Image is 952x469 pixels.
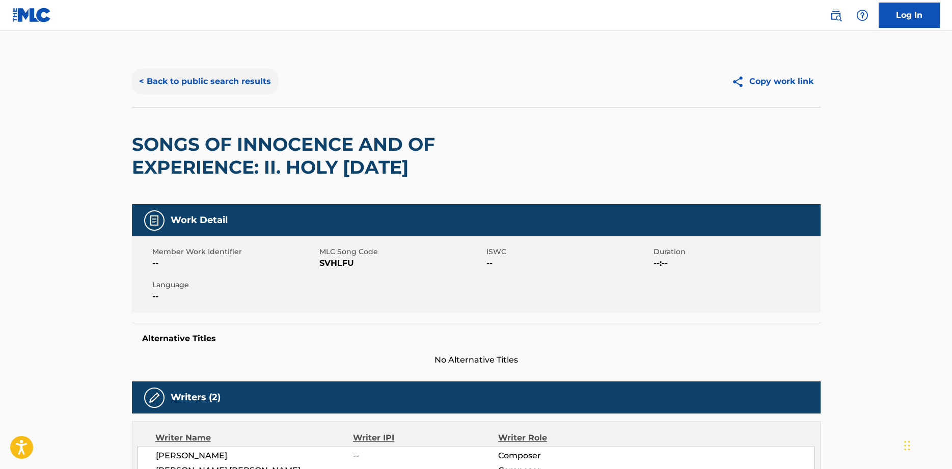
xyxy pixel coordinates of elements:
img: MLC Logo [12,8,51,22]
h5: Alternative Titles [142,334,810,344]
span: --:-- [654,257,818,269]
span: -- [152,257,317,269]
div: Writer Name [155,432,353,444]
div: Help [852,5,873,25]
span: -- [152,290,317,302]
span: -- [486,257,651,269]
span: Composer [498,450,630,462]
img: Copy work link [731,75,749,88]
span: [PERSON_NAME] [156,450,353,462]
h2: SONGS OF INNOCENCE AND OF EXPERIENCE: II. HOLY [DATE] [132,133,545,179]
span: ISWC [486,246,651,257]
span: MLC Song Code [319,246,484,257]
img: search [830,9,842,21]
button: < Back to public search results [132,69,278,94]
span: Duration [654,246,818,257]
span: -- [353,450,498,462]
img: Writers [148,392,160,404]
span: SVHLFU [319,257,484,269]
span: No Alternative Titles [132,354,821,366]
h5: Writers (2) [171,392,221,403]
a: Public Search [826,5,846,25]
button: Copy work link [724,69,821,94]
div: Writer Role [498,432,630,444]
img: help [856,9,868,21]
span: Language [152,280,317,290]
a: Log In [879,3,940,28]
span: Member Work Identifier [152,246,317,257]
h5: Work Detail [171,214,228,226]
img: Work Detail [148,214,160,227]
div: Drag [904,430,910,461]
div: Writer IPI [353,432,498,444]
iframe: Chat Widget [901,420,952,469]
